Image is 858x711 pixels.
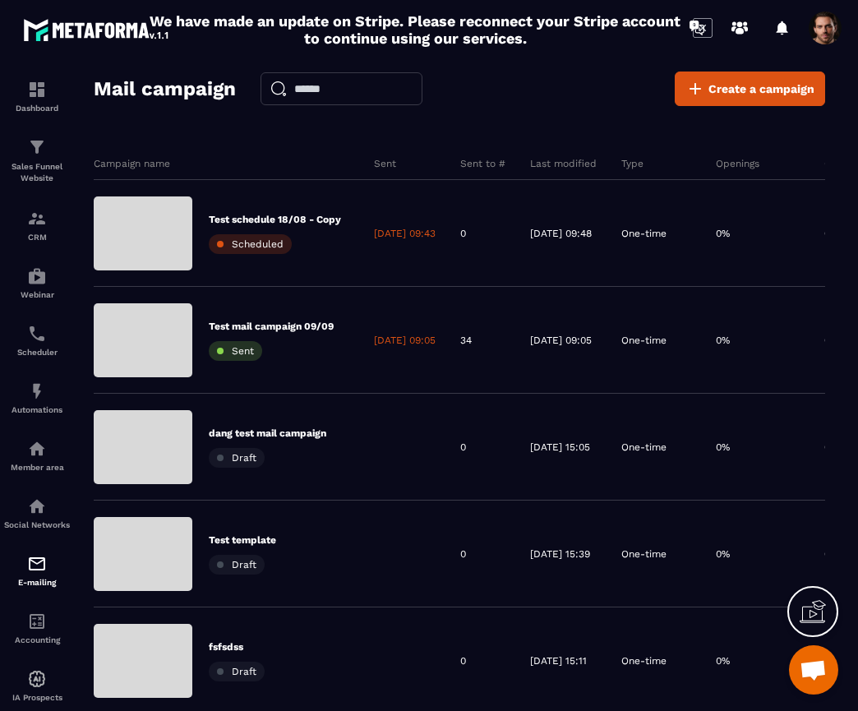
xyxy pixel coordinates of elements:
span: Scheduled [232,238,284,250]
img: accountant [27,612,47,631]
p: 0% [716,334,730,347]
p: Sent to # [460,157,505,170]
p: Webinar [4,290,70,299]
p: CRM [4,233,70,242]
p: One-time [621,547,667,561]
p: 0 [460,654,466,667]
p: Test schedule 18/08 - Copy [209,213,341,226]
a: automationsautomationsWebinar [4,254,70,312]
img: automations [27,266,47,286]
span: Draft [232,666,256,677]
p: Test mail campaign 09/09 [209,320,334,333]
p: Campaign name [94,157,170,170]
img: automations [27,669,47,689]
p: Automations [4,405,70,414]
a: formationformationDashboard [4,67,70,125]
p: One-time [621,441,667,454]
p: 0% [824,227,838,240]
img: formation [27,137,47,157]
p: dang test mail campaign [209,427,326,440]
a: formationformationCRM [4,196,70,254]
a: social-networksocial-networkSocial Networks [4,484,70,542]
p: Sent [374,157,396,170]
p: [DATE] 09:05 [374,334,436,347]
p: 0 [460,441,466,454]
p: Last modified [530,157,597,170]
p: Sales Funnel Website [4,161,70,184]
p: One-time [621,654,667,667]
p: 0% [716,547,730,561]
p: Openings [716,157,759,170]
p: Social Networks [4,520,70,529]
p: One-time [621,227,667,240]
img: email [27,554,47,574]
img: logo [23,15,171,44]
p: 0% [824,547,838,561]
p: [DATE] 15:39 [530,547,590,561]
p: E-mailing [4,578,70,587]
img: automations [27,439,47,459]
p: Member area [4,463,70,472]
img: scheduler [27,324,47,344]
a: automationsautomationsAutomations [4,369,70,427]
p: Scheduler [4,348,70,357]
p: IA Prospects [4,693,70,702]
a: accountantaccountantAccounting [4,599,70,657]
a: emailemailE-mailing [4,542,70,599]
p: Type [621,157,643,170]
p: [DATE] 09:05 [530,334,592,347]
a: schedulerschedulerScheduler [4,312,70,369]
div: Open chat [789,645,838,695]
p: 34 [460,334,472,347]
img: automations [27,381,47,401]
p: 0 [460,227,466,240]
span: Create a campaign [708,81,814,97]
p: fsfsdss [209,640,265,653]
p: 0% [716,227,730,240]
p: 0% [716,654,730,667]
p: Clicks [824,157,853,170]
p: [DATE] 09:43 [374,227,436,240]
h2: We have made an update on Stripe. Please reconnect your Stripe account to continue using our serv... [145,12,685,47]
p: [DATE] 15:11 [530,654,587,667]
a: formationformationSales Funnel Website [4,125,70,196]
p: Accounting [4,635,70,644]
p: Test template [209,533,276,547]
span: Draft [232,559,256,570]
img: social-network [27,496,47,516]
p: Dashboard [4,104,70,113]
p: 0% [824,334,838,347]
p: 0 [460,547,466,561]
span: Draft [232,452,256,464]
p: One-time [621,334,667,347]
img: formation [27,209,47,229]
a: Create a campaign [675,72,825,106]
h2: Mail campaign [94,72,236,105]
a: automationsautomationsMember area [4,427,70,484]
span: Sent [232,345,254,357]
img: formation [27,80,47,99]
p: 0% [716,441,730,454]
p: [DATE] 09:48 [530,227,592,240]
p: [DATE] 15:05 [530,441,590,454]
p: 0% [824,441,838,454]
